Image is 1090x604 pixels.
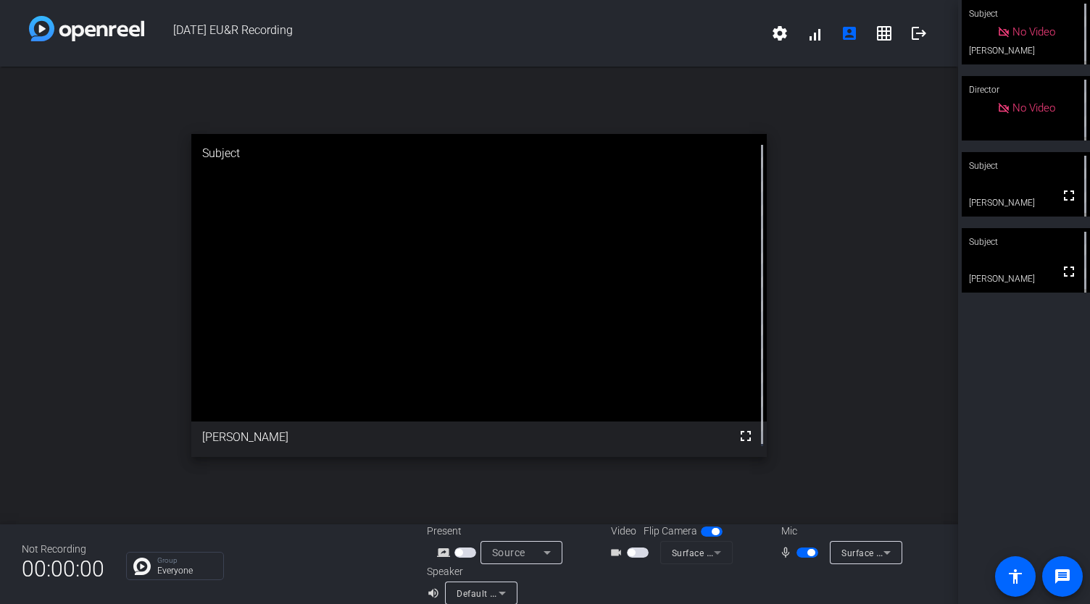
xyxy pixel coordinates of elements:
[962,76,1090,104] div: Director
[22,542,104,557] div: Not Recording
[910,25,928,42] mat-icon: logout
[427,564,514,579] div: Speaker
[962,152,1090,180] div: Subject
[1060,187,1078,204] mat-icon: fullscreen
[1007,568,1024,585] mat-icon: accessibility
[157,557,216,564] p: Group
[1054,568,1071,585] mat-icon: message
[437,544,454,561] mat-icon: screen_share_outline
[427,584,444,602] mat-icon: volume_up
[191,134,766,173] div: Subject
[875,25,893,42] mat-icon: grid_on
[1012,25,1055,38] span: No Video
[962,228,1090,256] div: Subject
[610,544,627,561] mat-icon: videocam_outline
[737,427,754,445] mat-icon: fullscreen
[767,524,912,539] div: Mic
[427,524,572,539] div: Present
[1012,101,1055,114] span: No Video
[157,566,216,575] p: Everyone
[1060,263,1078,280] mat-icon: fullscreen
[611,524,636,539] span: Video
[29,16,144,41] img: white-gradient.svg
[797,16,832,51] button: signal_cellular_alt
[492,547,525,558] span: Source
[779,544,796,561] mat-icon: mic_none
[133,558,151,575] img: Chat Icon
[771,25,789,42] mat-icon: settings
[644,524,697,539] span: Flip Camera
[841,25,858,42] mat-icon: account_box
[22,551,104,587] span: 00:00:00
[457,587,703,599] span: Default - Speakers (9- Desk Pro Web Camera) (05a6:0b04)
[144,16,762,51] span: [DATE] EU&R Recording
